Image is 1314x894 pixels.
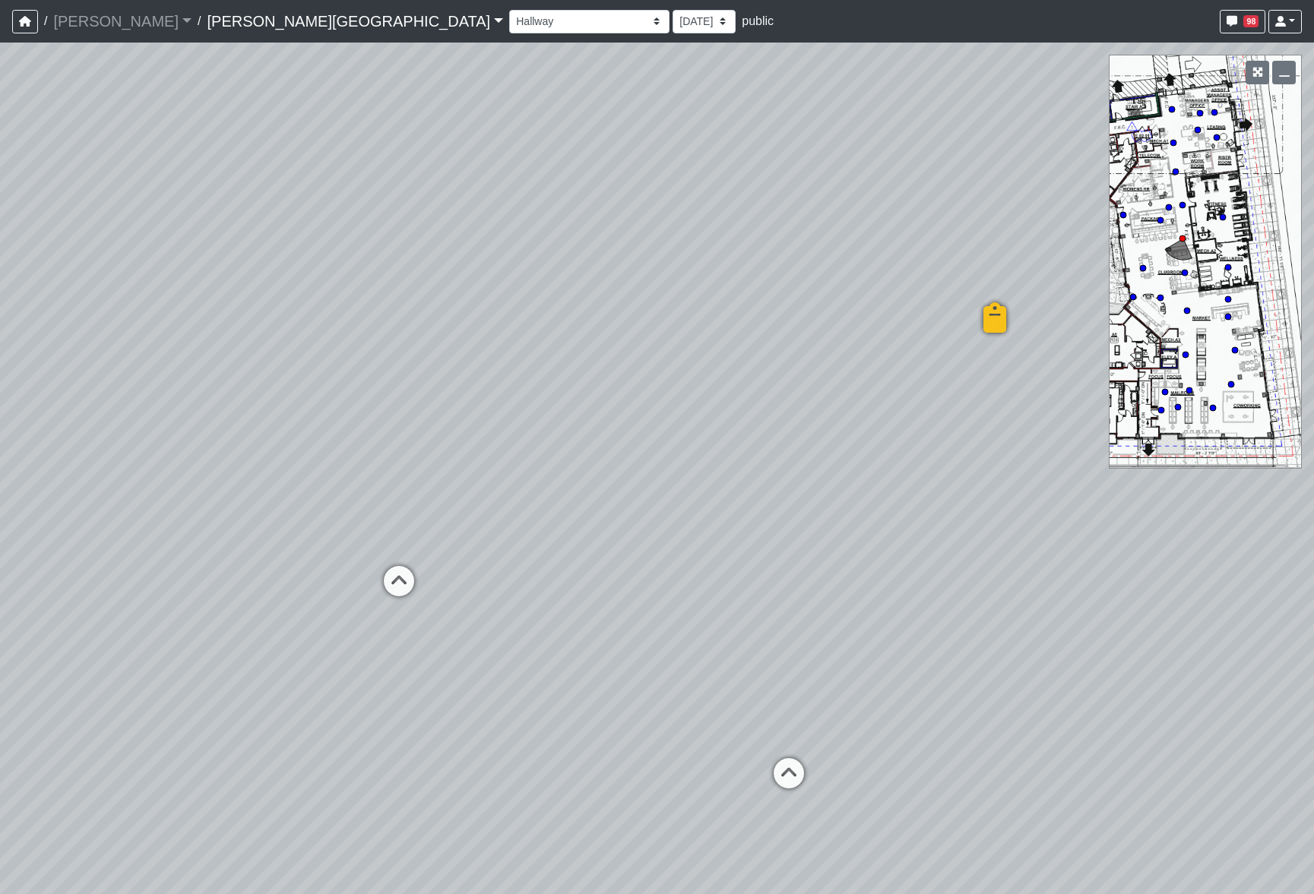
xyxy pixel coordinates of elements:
[1243,15,1259,27] span: 98
[742,14,774,27] span: public
[1220,10,1265,33] button: 98
[53,6,192,36] a: [PERSON_NAME]
[192,6,207,36] span: /
[11,864,101,894] iframe: Ybug feedback widget
[207,6,503,36] a: [PERSON_NAME][GEOGRAPHIC_DATA]
[38,6,53,36] span: /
